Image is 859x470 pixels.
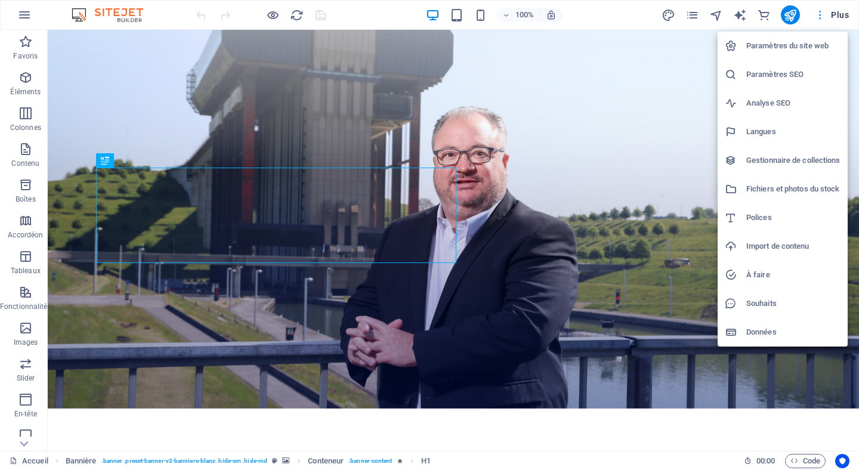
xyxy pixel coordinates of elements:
[746,125,841,139] h6: Langues
[746,153,841,168] h6: Gestionnaire de collections
[746,211,841,225] h6: Polices
[746,239,841,253] h6: Import de contenu
[746,182,841,196] h6: Fichiers et photos du stock
[746,96,841,110] h6: Analyse SEO
[746,39,841,53] h6: Paramètres du site web
[746,296,841,311] h6: Souhaits
[746,67,841,82] h6: Paramètres SEO
[746,268,841,282] h6: À faire
[746,325,841,339] h6: Données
